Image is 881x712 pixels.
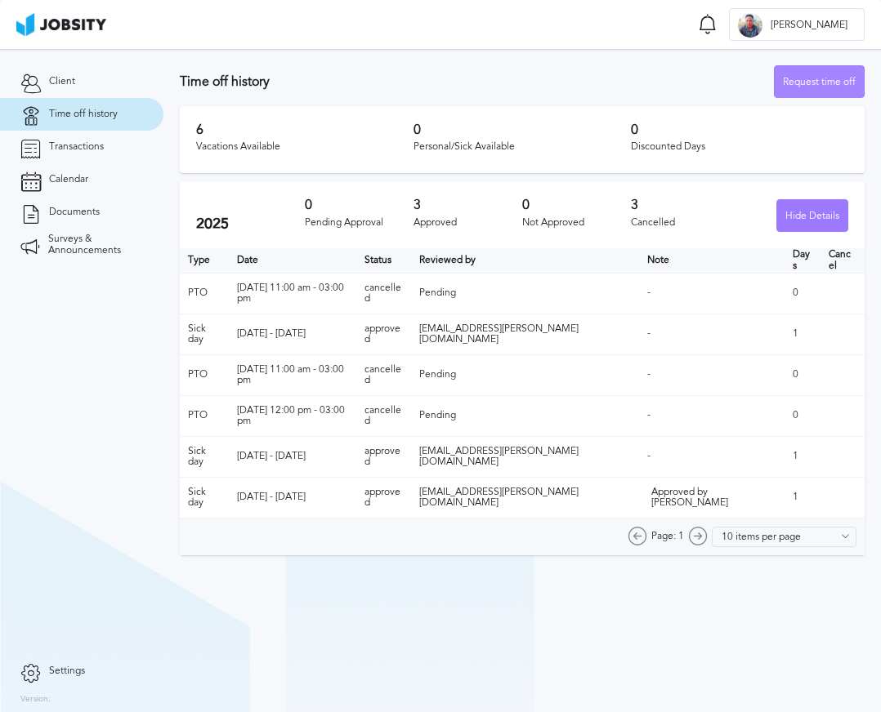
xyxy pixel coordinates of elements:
[356,354,411,395] td: cancelled
[305,198,414,212] h3: 0
[647,409,651,421] span: -
[411,248,640,273] th: Toggle SortBy
[196,122,414,137] h3: 6
[785,395,821,436] td: 0
[647,368,651,380] span: -
[419,323,579,345] span: [EMAIL_ADDRESS][PERSON_NAME][DOMAIN_NAME]
[229,248,356,273] th: Toggle SortBy
[785,314,821,354] td: 1
[49,76,75,87] span: Client
[414,122,631,137] h3: 0
[522,217,631,229] div: Not Approved
[639,248,785,273] th: Toggle SortBy
[762,20,856,31] span: [PERSON_NAME]
[180,354,229,395] td: PTO
[414,198,522,212] h3: 3
[631,122,848,137] h3: 0
[356,248,411,273] th: Toggle SortBy
[356,477,411,518] td: approved
[785,273,821,314] td: 0
[522,198,631,212] h3: 0
[631,217,740,229] div: Cancelled
[785,477,821,518] td: 1
[647,450,651,461] span: -
[414,217,522,229] div: Approved
[729,8,865,41] button: K[PERSON_NAME]
[49,207,100,218] span: Documents
[16,13,106,36] img: ab4bad089aa723f57921c736e9817d99.png
[49,109,118,120] span: Time off history
[180,436,229,477] td: Sick day
[419,445,579,468] span: [EMAIL_ADDRESS][PERSON_NAME][DOMAIN_NAME]
[785,248,821,273] th: Days
[229,395,356,436] td: [DATE] 12:00 pm - 03:00 pm
[180,248,229,273] th: Type
[647,287,651,298] span: -
[180,273,229,314] td: PTO
[229,273,356,314] td: [DATE] 11:00 am - 03:00 pm
[196,216,305,233] h2: 2025
[180,314,229,354] td: Sick day
[180,74,774,89] h3: Time off history
[49,174,88,185] span: Calendar
[821,248,865,273] th: Cancel
[356,314,411,354] td: approved
[229,354,356,395] td: [DATE] 11:00 am - 03:00 pm
[647,327,651,339] span: -
[419,368,456,380] span: Pending
[419,287,456,298] span: Pending
[738,13,762,38] div: K
[356,395,411,436] td: cancelled
[774,65,865,98] button: Request time off
[196,141,414,153] div: Vacations Available
[631,198,740,212] h3: 3
[419,486,579,509] span: [EMAIL_ADDRESS][PERSON_NAME][DOMAIN_NAME]
[775,66,864,99] div: Request time off
[651,531,684,542] span: Page: 1
[777,200,847,233] div: Hide Details
[776,199,848,232] button: Hide Details
[49,141,104,153] span: Transactions
[229,477,356,518] td: [DATE] - [DATE]
[180,395,229,436] td: PTO
[356,273,411,314] td: cancelled
[651,487,772,510] div: Approved by [PERSON_NAME]
[631,141,848,153] div: Discounted Days
[785,436,821,477] td: 1
[414,141,631,153] div: Personal/Sick Available
[356,436,411,477] td: approved
[20,695,51,705] label: Version:
[785,354,821,395] td: 0
[49,665,85,677] span: Settings
[305,217,414,229] div: Pending Approval
[419,409,456,421] span: Pending
[48,234,143,256] span: Surveys & Announcements
[229,436,356,477] td: [DATE] - [DATE]
[229,314,356,354] td: [DATE] - [DATE]
[180,477,229,518] td: Sick day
